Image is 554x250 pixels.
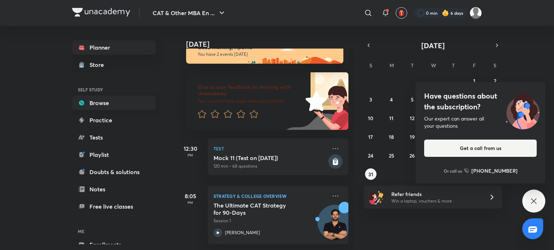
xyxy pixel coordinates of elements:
abbr: August 1, 2025 [473,77,475,84]
p: PM [176,200,205,205]
abbr: Monday [390,62,394,69]
h6: [PHONE_NUMBER] [471,167,518,174]
button: August 11, 2025 [386,112,397,124]
button: August 4, 2025 [386,94,397,105]
img: Aparna Dubey [470,7,482,19]
button: August 3, 2025 [365,94,377,105]
p: Test [214,144,327,153]
a: Browse [72,96,156,110]
button: [DATE] [374,40,492,50]
button: August 5, 2025 [406,94,418,105]
abbr: August 3, 2025 [369,96,372,103]
abbr: August 26, 2025 [409,152,415,159]
button: August 17, 2025 [365,131,377,142]
abbr: Sunday [369,62,372,69]
a: Store [72,58,156,72]
img: ttu_illustration_new.svg [500,91,545,129]
p: Your word will help make Unacademy better [198,98,303,104]
h6: SELF STUDY [72,83,156,96]
abbr: August 24, 2025 [368,152,373,159]
button: August 18, 2025 [386,131,397,142]
a: Tests [72,130,156,145]
abbr: August 25, 2025 [389,152,394,159]
abbr: Saturday [493,62,496,69]
p: PM [176,153,205,157]
a: Company Logo [72,8,130,18]
p: You have 2 events [DATE] [198,51,337,57]
img: referral [369,190,384,204]
h5: 8:05 [176,192,205,200]
img: morning [186,38,343,64]
p: Win a laptop, vouchers & more [391,198,480,204]
abbr: August 19, 2025 [410,133,415,140]
abbr: Tuesday [411,62,414,69]
h5: 12:30 [176,144,205,153]
abbr: August 2, 2025 [494,77,496,84]
abbr: August 18, 2025 [389,133,394,140]
span: [DATE] [421,41,445,50]
abbr: August 11, 2025 [389,115,393,122]
p: 120 min • 68 questions [214,163,327,169]
a: Doubts & solutions [72,165,156,179]
button: August 19, 2025 [406,131,418,142]
img: feedback_image [281,72,348,130]
button: August 26, 2025 [406,150,418,161]
div: Store [89,60,108,69]
h5: Mock 11 (Test on 31.08.2025) [214,154,327,162]
a: Playlist [72,147,156,162]
button: August 1, 2025 [469,75,480,86]
p: Or call us [444,168,462,174]
a: [PHONE_NUMBER] [464,167,518,174]
button: CAT & Other MBA En ... [148,6,230,20]
abbr: Wednesday [431,62,436,69]
p: Session 1 [214,218,327,224]
div: Our expert can answer all your questions [424,115,537,129]
h6: Refer friends [391,190,480,198]
img: Avatar [318,209,352,243]
button: August 12, 2025 [406,112,418,124]
button: August 31, 2025 [365,168,377,180]
button: avatar [396,7,407,19]
abbr: August 4, 2025 [390,96,393,103]
abbr: August 10, 2025 [368,115,373,122]
a: Practice [72,113,156,127]
p: Strategy & College Overview [214,192,327,200]
img: Company Logo [72,8,130,17]
abbr: August 5, 2025 [411,96,414,103]
button: August 2, 2025 [489,75,501,86]
p: [PERSON_NAME] [225,229,260,236]
abbr: Thursday [452,62,455,69]
img: avatar [398,10,405,16]
abbr: August 31, 2025 [368,171,373,178]
h5: The Ultimate CAT Strategy for 90-Days [214,202,303,216]
button: August 25, 2025 [386,150,397,161]
abbr: August 12, 2025 [410,115,414,122]
a: Free live classes [72,199,156,214]
a: Notes [72,182,156,196]
button: Get a call from us [424,140,537,157]
button: August 10, 2025 [365,112,377,124]
h4: [DATE] [186,40,356,49]
abbr: Friday [473,62,476,69]
button: August 24, 2025 [365,150,377,161]
a: Planner [72,40,156,55]
h6: ME [72,225,156,237]
abbr: August 17, 2025 [368,133,373,140]
h6: Give us your feedback on learning with Unacademy [198,84,303,97]
h4: Have questions about the subscription? [424,91,537,112]
img: streak [442,9,449,17]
